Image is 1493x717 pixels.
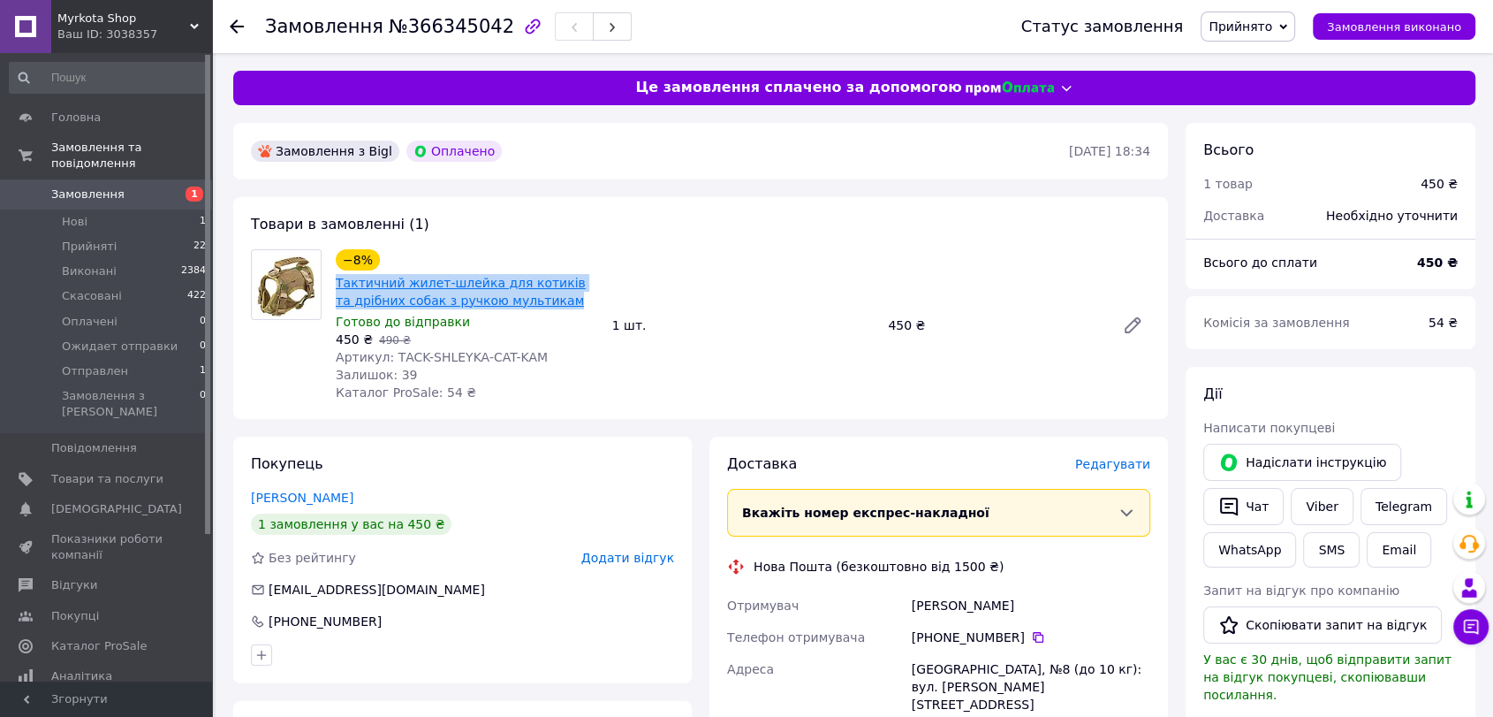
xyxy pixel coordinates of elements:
div: 450 ₴ [1421,175,1458,193]
span: Myrkota Shop [57,11,190,27]
span: Оплачені [62,314,117,330]
span: Написати покупцеві [1203,421,1335,435]
time: [DATE] 18:34 [1069,144,1150,158]
span: Замовлення виконано [1327,20,1461,34]
span: Отправлен [62,363,128,379]
button: Скопіювати запит на відгук [1203,606,1442,644]
div: 1 шт. [605,313,882,338]
span: У вас є 30 днів, щоб відправити запит на відгук покупцеві, скопіювавши посилання. [1203,652,1451,702]
span: №366345042 [389,16,514,37]
input: Пошук [9,62,208,94]
span: [EMAIL_ADDRESS][DOMAIN_NAME] [269,583,485,597]
span: Прийняті [62,239,117,255]
span: Вкажіть номер експрес-накладної [742,506,989,520]
span: 1 [186,187,203,202]
div: [PHONE_NUMBER] [912,629,1150,646]
div: [PERSON_NAME] [908,590,1154,622]
span: 422 [187,288,206,304]
div: Замовлення з Bigl [251,141,399,162]
span: Нові [62,214,87,230]
span: Замовлення та повідомлення [51,140,212,172]
a: Редагувати [1115,308,1150,343]
span: [DEMOGRAPHIC_DATA] [51,501,182,517]
b: 450 ₴ [1417,256,1458,270]
span: Отримувач [727,599,799,613]
span: 1 товар [1203,177,1253,191]
span: Без рейтингу [269,551,356,565]
div: Статус замовлення [1021,18,1184,35]
span: Доставка [727,455,797,472]
span: Ожидает отправки [62,339,178,355]
span: Відгуки [51,577,97,593]
span: 490 ₴ [379,334,411,347]
span: Скасовані [62,288,122,304]
span: Показники роботи компанії [51,531,163,563]
button: SMS [1303,532,1360,568]
span: Повідомлення [51,440,137,456]
span: Замовлення [51,187,125,202]
span: Товари в замовленні (1) [251,216,429,233]
span: 0 [200,388,206,420]
div: 1 замовлення у вас на 450 ₴ [251,514,451,535]
span: Телефон отримувача [727,630,865,645]
div: −8% [336,249,380,271]
span: Всього до сплати [1203,256,1317,270]
span: Готово до відправки [336,315,470,329]
span: 2384 [181,263,206,279]
span: Артикул: ТACK-SHLEYKA-CAT-KAM [336,350,548,364]
button: Email [1367,532,1431,568]
span: Головна [51,110,101,126]
div: Оплачено [406,141,502,162]
span: Каталог ProSale [51,638,147,654]
a: Viber [1291,488,1353,525]
button: Чат з покупцем [1453,609,1489,645]
span: 1 [200,363,206,379]
button: Чат [1203,488,1284,525]
span: Покупець [251,455,323,472]
span: Додати відгук [581,551,674,565]
span: Виконані [62,263,117,279]
a: Тактичний жилет-шлейка для котиків та дрібних собак з ручкою мультикам [336,276,586,308]
div: [PHONE_NUMBER] [267,613,383,630]
span: Каталог ProSale: 54 ₴ [336,385,476,400]
div: Необхідно уточнити [1315,196,1468,235]
span: Залишок: 39 [336,368,417,382]
span: 54 ₴ [1429,316,1458,330]
span: Редагувати [1075,457,1150,471]
div: Нова Пошта (безкоштовно від 1500 ₴) [749,558,1008,576]
span: Дії [1203,385,1222,402]
span: 0 [200,339,206,355]
div: 450 ₴ [881,313,1108,338]
button: Замовлення виконано [1313,13,1475,40]
span: Замовлення з [PERSON_NAME] [62,388,200,420]
a: Telegram [1360,488,1447,525]
span: Це замовлення сплачено за допомогою [635,78,961,98]
span: Товари та послуги [51,471,163,487]
span: Запит на відгук про компанію [1203,584,1399,598]
div: Повернутися назад [230,18,244,35]
a: [PERSON_NAME] [251,491,353,505]
span: 1 [200,214,206,230]
a: WhatsApp [1203,532,1296,568]
span: Покупці [51,608,99,624]
span: Комісія за замовлення [1203,316,1350,330]
span: 450 ₴ [336,332,373,347]
img: Тактичний жилет-шлейка для котиків та дрібних собак з ручкою мультикам [254,250,320,319]
span: Прийнято [1209,19,1272,34]
span: Аналітика [51,668,112,684]
span: Всього [1203,141,1254,158]
span: 0 [200,314,206,330]
span: Адреса [727,662,774,676]
button: Надіслати інструкцію [1203,444,1401,481]
div: Ваш ID: 3038357 [57,27,212,42]
span: 22 [193,239,206,255]
span: Доставка [1203,209,1264,223]
span: Замовлення [265,16,383,37]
